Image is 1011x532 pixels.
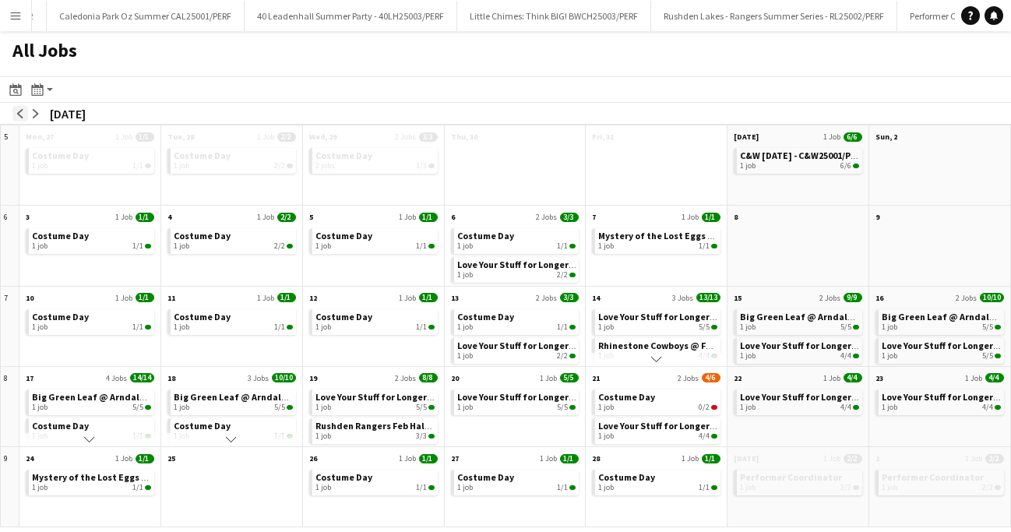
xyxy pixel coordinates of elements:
span: 10/10 [272,373,296,382]
span: 2 Jobs [395,373,416,383]
span: 11 [167,293,175,303]
span: 14/14 [130,373,154,382]
div: [DATE] [50,106,86,122]
span: 1/1 [569,485,576,490]
span: 1 Job [115,132,132,142]
span: 5/5 [840,322,851,332]
a: Performer Coordinator1 job2/2 [882,470,1001,492]
button: Rushden Lakes - Rangers Summer Series - RL25002/PERF [651,1,897,31]
a: Love Your Stuff for Longer @ [PERSON_NAME][GEOGRAPHIC_DATA] CHSQ25001/PERF1 job5/5 [315,389,435,412]
span: 5/5 [995,354,1001,358]
span: 4/6 [702,373,720,382]
span: 1 job [315,403,331,412]
span: 1/1 [419,454,438,463]
span: Big Green Leaf @ Arndale - MAN25001/PERF [32,391,217,403]
a: Costume Day1 job1/1 [174,418,293,441]
span: Tue, 28 [167,132,194,142]
span: 5/5 [287,405,293,410]
a: Costume Day1 job1/1 [315,470,435,492]
a: Costume Day1 job1/1 [457,309,576,332]
span: 1 Job [257,212,274,222]
span: 1 Job [399,453,416,463]
div: 9 [1,447,19,527]
span: Costume Day [315,150,372,161]
span: 1/1 [136,293,154,302]
span: 1/1 [419,213,438,222]
span: Costume Day [457,311,514,322]
button: Performer Coordinator [897,1,1011,31]
a: Costume Day1 job0/2 [598,389,717,412]
a: Big Green Leaf @ Arndale - MAN25001/PERF1 job5/5 [32,389,151,412]
span: Love Your Stuff for Longer @ Churchill Square CHSQ25001/PERF [598,311,960,322]
span: 5/5 [569,405,576,410]
span: 1 job [740,483,756,492]
span: 1 Job [965,373,982,383]
span: 1/1 [428,244,435,248]
span: 1 job [740,351,756,361]
span: 3/3 [416,161,427,171]
span: 1 job [457,403,473,412]
span: 19 [309,373,317,383]
span: 2/2 [557,270,568,280]
a: Costume Day1 job1/1 [32,228,151,251]
span: 1 Job [399,212,416,222]
span: 1/1 [287,325,293,329]
span: Sun, 2 [875,132,897,142]
a: Love Your Stuff for Longer @ [PERSON_NAME][GEOGRAPHIC_DATA] CHSQ25001/PERF1 job4/4 [882,389,1001,412]
span: 0/2 [711,405,717,410]
span: Costume Day [32,420,89,432]
span: Fri, 31 [592,132,614,142]
span: 5/5 [274,403,285,412]
span: 22 [734,373,742,383]
span: 1/1 [145,164,151,168]
span: Love Your Stuff for Longer @ Churchill Square CHSQ25001/PERF [315,391,677,403]
span: 0/2 [699,403,710,412]
span: 1/1 [416,322,427,332]
span: 1 Job [682,212,699,222]
a: Mystery of the Lost Eggs LIVE @ Longleat LONG25001/PERF1 job1/1 [32,470,151,492]
span: 2 Jobs [678,373,699,383]
span: 1 job [315,322,331,332]
span: 1 Job [823,453,840,463]
span: 10/10 [980,293,1004,302]
span: Costume Day [32,230,89,241]
span: Costume Day [457,230,514,241]
a: Love Your Stuff for Longer @ [PERSON_NAME][GEOGRAPHIC_DATA] CHSQ25001/PERF1 job5/5 [457,389,576,412]
span: Big Green Leaf @ Arndale - MAN25001/PERF [740,311,925,322]
a: Costume Day1 job1/1 [315,228,435,251]
span: 10 [26,293,33,303]
span: Big Green Leaf @ Arndale - MAN25001/PERF [174,391,359,403]
span: 2/2 [840,483,851,492]
span: 4/4 [853,354,859,358]
span: 5/5 [982,322,993,332]
span: 27 [451,453,459,463]
span: 1 job [32,403,48,412]
span: 5/5 [982,351,993,361]
a: Costume Day1 job2/2 [174,228,293,251]
span: 1 job [32,241,48,251]
a: Performer Coordinator1 job2/2 [740,470,859,492]
span: 1/1 [699,483,710,492]
span: 3/3 [428,164,435,168]
span: Costume Day [174,420,231,432]
span: 1/1 [419,293,438,302]
span: 1 job [882,322,897,332]
span: 1 job [32,322,48,332]
span: 1/1 [711,485,717,490]
span: 1/1 [145,325,151,329]
span: 1/1 [416,483,427,492]
span: 1 job [174,322,189,332]
a: Costume Day1 job1/1 [315,309,435,332]
span: 3/3 [419,132,438,142]
span: 3/3 [560,293,579,302]
span: 4/4 [699,432,710,441]
span: 1 Job [540,373,557,383]
a: Costume Day1 job1/1 [457,470,576,492]
span: 1 Job [399,293,416,303]
span: 2/2 [853,485,859,490]
span: 21 [592,373,600,383]
span: 1/1 [136,454,154,463]
span: 2 Jobs [956,293,977,303]
span: 13/13 [696,293,720,302]
span: 1/1 [557,322,568,332]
